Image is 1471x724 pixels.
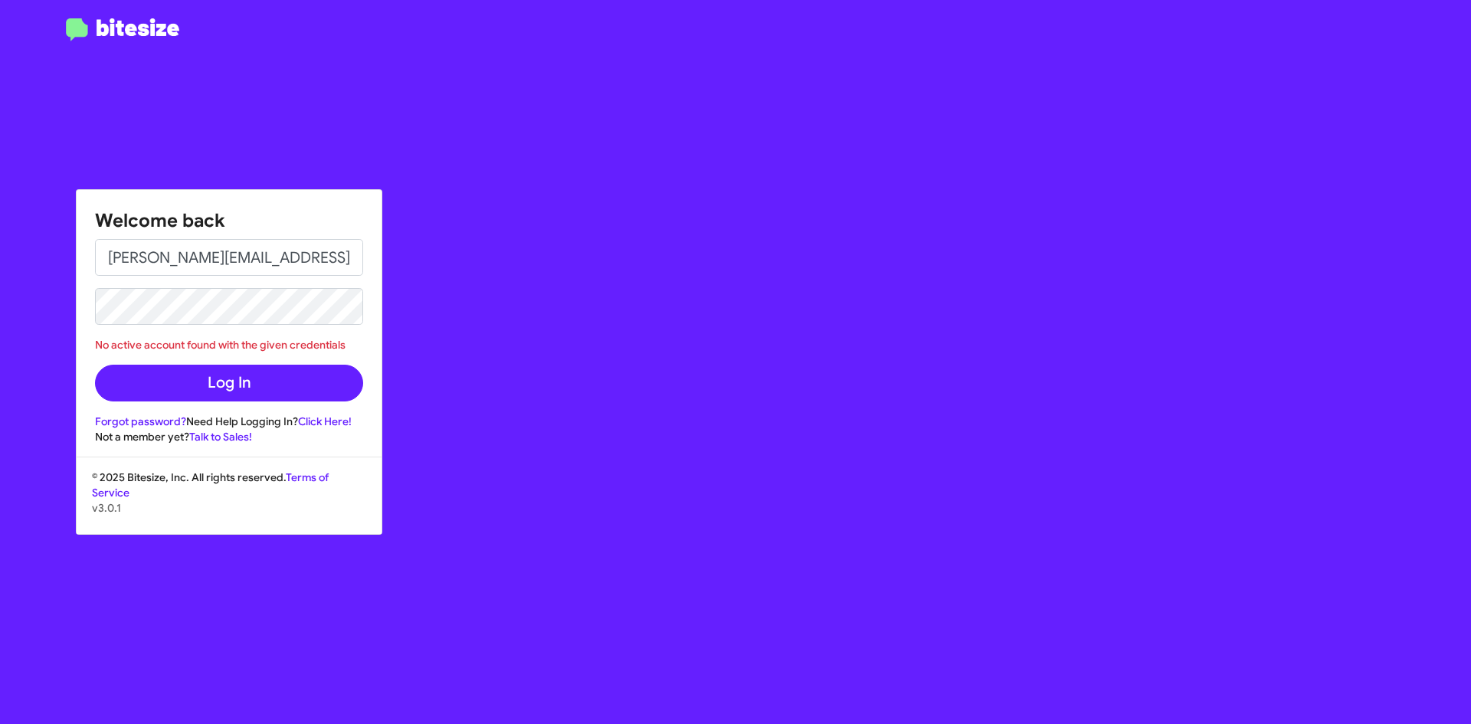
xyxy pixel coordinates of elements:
a: Talk to Sales! [189,430,252,444]
div: © 2025 Bitesize, Inc. All rights reserved. [77,470,382,534]
div: Need Help Logging In? [95,414,363,429]
h1: Welcome back [95,208,363,233]
p: v3.0.1 [92,500,366,516]
div: Not a member yet? [95,429,363,444]
a: Forgot password? [95,414,186,428]
button: Log In [95,365,363,401]
a: Click Here! [298,414,352,428]
div: No active account found with the given credentials [95,337,363,352]
input: Email address [95,239,363,276]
